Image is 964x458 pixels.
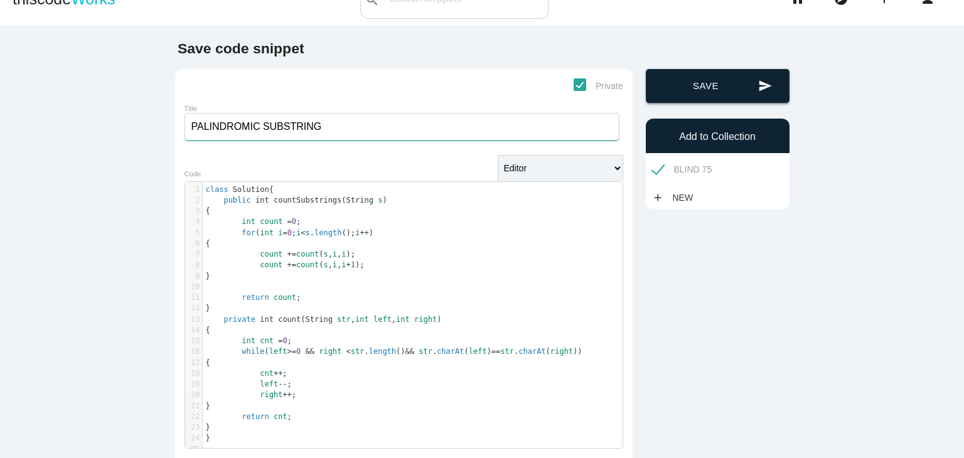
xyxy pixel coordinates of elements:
span: ( , , ); [206,260,365,269]
button: sendSave [646,69,790,103]
div: 6 [185,238,202,249]
div: 1 [185,184,202,195]
div: 5 [185,228,202,238]
span: class [206,185,228,194]
span: int [255,196,269,205]
span: Solution [233,185,269,194]
span: public [223,196,250,205]
span: && [306,347,314,356]
span: 0 [292,217,296,226]
span: String [346,196,373,205]
div: 22 [185,412,202,422]
span: ; [206,336,292,345]
span: ++ [282,390,291,399]
span: = [287,217,292,226]
span: } [206,402,210,410]
span: ; [206,369,287,378]
span: 1 [351,260,355,269]
input: What does this code do? [185,113,619,141]
span: i [355,228,360,237]
span: for [242,228,255,237]
span: ( ) [206,196,387,205]
span: { [206,206,210,215]
div: 19 [185,379,202,390]
span: left [260,380,278,388]
span: int [260,315,274,324]
span: charAt [518,347,545,356]
span: && [405,347,414,356]
div: 10 [185,282,202,292]
span: BLIND 75 [652,162,712,178]
span: int [396,315,410,324]
span: right [319,347,341,356]
span: private [223,315,255,324]
a: addNew [652,186,700,209]
span: count [274,293,296,302]
span: length [369,347,396,356]
span: == [491,347,500,356]
span: s [323,260,328,269]
span: ++ [274,369,282,378]
span: { [206,326,210,334]
span: cnt [274,412,287,421]
span: i [333,260,337,269]
span: i [341,260,346,269]
span: ( ; . (); ) [206,228,374,237]
span: str [337,315,351,324]
span: += [287,250,296,258]
span: length [314,228,341,237]
b: Save code snippet [178,40,304,56]
span: < [346,347,351,356]
div: 14 [185,325,202,336]
span: } [206,304,210,312]
span: int [242,217,255,226]
div: 16 [185,346,202,357]
span: return [242,412,269,421]
div: 7 [185,249,202,260]
span: str [351,347,365,356]
span: count [278,315,301,324]
i: add [652,186,663,209]
span: count [296,250,319,258]
span: { [206,358,210,367]
span: ; [206,217,301,226]
span: ; [206,380,292,388]
span: } [206,272,210,280]
span: s [306,228,310,237]
span: countSubstrings [274,196,341,205]
span: 0 [282,336,287,345]
span: int [355,315,369,324]
span: ; [206,412,292,421]
span: s [378,196,382,205]
span: ( , , ); [206,250,356,258]
div: 15 [185,336,202,346]
label: Title [185,105,198,112]
span: + [346,260,351,269]
span: < [301,228,305,237]
span: >= [287,347,296,356]
div: 23 [185,422,202,433]
div: 9 [185,271,202,282]
div: 4 [185,216,202,227]
span: } [206,434,210,442]
label: Code [185,170,201,178]
span: count [296,260,319,269]
span: cnt [260,336,274,345]
div: 20 [185,390,202,400]
span: left [269,347,287,356]
span: ++ [360,228,368,237]
span: count [260,260,282,269]
span: charAt [437,347,464,356]
div: 25 [185,444,202,455]
span: left [469,347,487,356]
span: s [323,250,328,258]
span: ; [206,390,297,399]
h6: Add to Collection [652,131,783,142]
span: cnt [260,369,274,378]
span: { [206,185,274,194]
div: 8 [185,260,202,270]
span: count [260,250,282,258]
span: count [260,217,282,226]
span: String [306,315,333,324]
span: } [206,423,210,432]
